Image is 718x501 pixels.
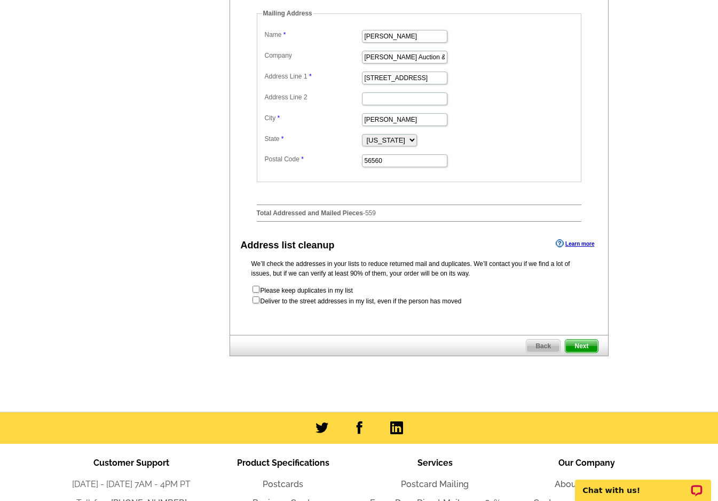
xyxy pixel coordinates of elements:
[265,51,361,60] label: Company
[265,30,361,40] label: Name
[558,458,615,468] span: Our Company
[365,209,376,217] span: 559
[401,479,469,489] a: Postcard Mailing
[93,458,169,468] span: Customer Support
[265,113,361,123] label: City
[265,92,361,102] label: Address Line 2
[265,134,361,144] label: State
[265,72,361,81] label: Address Line 1
[262,9,313,18] legend: Mailing Address
[241,238,335,253] div: Address list cleanup
[417,458,453,468] span: Services
[56,478,207,491] li: [DATE] - [DATE] 7AM - 4PM PT
[251,285,587,306] form: Please keep duplicates in my list Deliver to the street addresses in my list, even if the person ...
[263,479,303,489] a: Postcards
[251,259,587,278] p: We’ll check the addresses in your lists to reduce returned mail and duplicates. We’ll contact you...
[555,479,619,489] a: About the Team
[526,340,560,353] span: Back
[257,209,363,217] strong: Total Addressed and Mailed Pieces
[568,467,718,501] iframe: LiveChat chat widget
[556,239,594,248] a: Learn more
[265,154,361,164] label: Postal Code
[565,340,597,353] span: Next
[237,458,329,468] span: Product Specifications
[526,339,561,353] a: Back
